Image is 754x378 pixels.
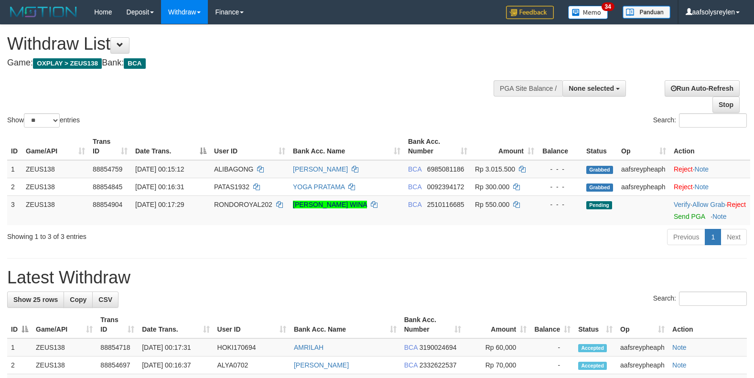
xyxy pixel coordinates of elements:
[294,361,349,369] a: [PERSON_NAME]
[530,356,574,374] td: -
[124,58,145,69] span: BCA
[24,113,60,128] select: Showentries
[667,229,705,245] a: Previous
[97,338,138,356] td: 88854718
[404,344,418,351] span: BCA
[542,182,579,192] div: - - -
[692,201,727,208] span: ·
[408,165,421,173] span: BCA
[679,292,747,306] input: Search:
[420,361,457,369] span: Copy 2332622537 to clipboard
[214,201,272,208] span: RONDOROYAL202
[617,160,670,178] td: aafsreypheaph
[727,201,746,208] a: Reject
[578,362,607,370] span: Accepted
[653,113,747,128] label: Search:
[92,292,118,308] a: CSV
[7,34,493,54] h1: Withdraw List
[22,133,89,160] th: Game/API: activate to sort column ascending
[131,133,210,160] th: Date Trans.: activate to sort column descending
[293,183,345,191] a: YOGA PRATAMA
[293,201,367,208] a: [PERSON_NAME] WINA
[542,200,579,209] div: - - -
[542,164,579,174] div: - - -
[290,311,400,338] th: Bank Acc. Name: activate to sort column ascending
[214,338,290,356] td: HOKI170694
[289,133,404,160] th: Bank Acc. Name: activate to sort column ascending
[7,338,32,356] td: 1
[670,133,750,160] th: Action
[98,296,112,303] span: CSV
[538,133,582,160] th: Balance
[616,338,668,356] td: aafsreypheaph
[13,296,58,303] span: Show 25 rows
[695,183,709,191] a: Note
[602,2,614,11] span: 34
[135,183,184,191] span: [DATE] 00:16:31
[668,311,747,338] th: Action
[712,213,727,220] a: Note
[214,356,290,374] td: ALYA0702
[616,356,668,374] td: aafsreypheaph
[506,6,554,19] img: Feedback.jpg
[695,165,709,173] a: Note
[475,201,509,208] span: Rp 550.000
[22,178,89,195] td: ZEUS138
[569,85,614,92] span: None selected
[293,165,348,173] a: [PERSON_NAME]
[494,80,562,97] div: PGA Site Balance /
[138,338,213,356] td: [DATE] 00:17:31
[214,165,253,173] span: ALIBAGONG
[530,311,574,338] th: Balance: activate to sort column ascending
[721,229,747,245] a: Next
[617,133,670,160] th: Op: activate to sort column ascending
[465,311,530,338] th: Amount: activate to sort column ascending
[7,268,747,287] h1: Latest Withdraw
[7,311,32,338] th: ID: activate to sort column descending
[674,213,705,220] a: Send PGA
[574,311,616,338] th: Status: activate to sort column ascending
[7,113,80,128] label: Show entries
[562,80,626,97] button: None selected
[427,165,464,173] span: Copy 6985081186 to clipboard
[475,165,515,173] span: Rp 3.015.500
[471,133,538,160] th: Amount: activate to sort column ascending
[586,201,612,209] span: Pending
[7,5,80,19] img: MOTION_logo.png
[135,201,184,208] span: [DATE] 00:17:29
[32,356,97,374] td: ZEUS138
[404,361,418,369] span: BCA
[617,178,670,195] td: aafsreypheaph
[294,344,323,351] a: AMRILAH
[32,338,97,356] td: ZEUS138
[404,133,471,160] th: Bank Acc. Number: activate to sort column ascending
[214,311,290,338] th: User ID: activate to sort column ascending
[97,356,138,374] td: 88854697
[568,6,608,19] img: Button%20Memo.svg
[138,356,213,374] td: [DATE] 00:16:37
[427,201,464,208] span: Copy 2510116685 to clipboard
[530,338,574,356] td: -
[138,311,213,338] th: Date Trans.: activate to sort column ascending
[674,183,693,191] a: Reject
[586,166,613,174] span: Grabbed
[623,6,670,19] img: panduan.png
[7,195,22,225] td: 3
[97,311,138,338] th: Trans ID: activate to sort column ascending
[7,160,22,178] td: 1
[692,201,725,208] a: Allow Grab
[7,228,307,241] div: Showing 1 to 3 of 3 entries
[214,183,249,191] span: PATAS1932
[582,133,617,160] th: Status
[670,178,750,195] td: ·
[672,344,687,351] a: Note
[665,80,740,97] a: Run Auto-Refresh
[7,292,64,308] a: Show 25 rows
[7,133,22,160] th: ID
[465,338,530,356] td: Rp 60,000
[670,160,750,178] td: ·
[7,356,32,374] td: 2
[89,133,131,160] th: Trans ID: activate to sort column ascending
[670,195,750,225] td: · ·
[93,183,122,191] span: 88854845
